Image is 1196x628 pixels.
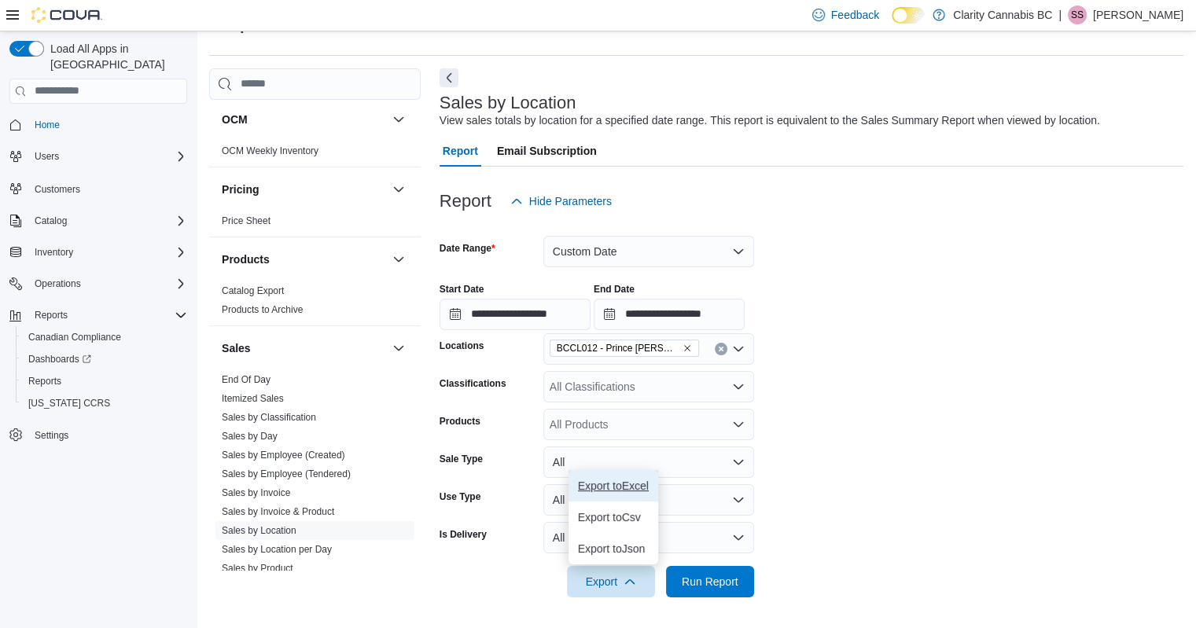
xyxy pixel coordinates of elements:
[28,274,187,293] span: Operations
[666,566,754,597] button: Run Report
[222,563,293,574] a: Sales by Product
[209,141,421,167] div: OCM
[35,277,81,290] span: Operations
[222,412,316,423] a: Sales by Classification
[892,7,925,24] input: Dark Mode
[3,113,193,136] button: Home
[715,343,727,355] button: Clear input
[682,574,738,589] span: Run Report
[35,246,73,259] span: Inventory
[594,283,635,296] label: End Date
[222,215,270,226] a: Price Sheet
[389,339,408,358] button: Sales
[222,524,296,537] span: Sales by Location
[440,415,480,428] label: Products
[683,343,692,353] button: Remove BCCL012 - Prince Rupert from selection in this group
[222,450,345,461] a: Sales by Employee (Created)
[543,236,754,267] button: Custom Date
[16,326,193,348] button: Canadian Compliance
[440,68,458,87] button: Next
[1058,6,1062,24] p: |
[569,470,658,501] button: Export toExcel
[222,393,284,404] a: Itemized Sales
[222,544,332,555] a: Sales by Location per Day
[222,430,278,443] span: Sales by Day
[222,449,345,461] span: Sales by Employee (Created)
[222,252,270,267] h3: Products
[28,243,187,262] span: Inventory
[16,392,193,414] button: [US_STATE] CCRS
[732,418,745,431] button: Open list of options
[28,211,73,230] button: Catalog
[35,429,68,442] span: Settings
[440,112,1100,129] div: View sales totals by location for a specified date range. This report is equivalent to the Sales ...
[576,566,646,597] span: Export
[1068,6,1087,24] div: Silena Sparrow
[222,431,278,442] a: Sales by Day
[222,182,259,197] h3: Pricing
[222,340,251,356] h3: Sales
[831,7,879,23] span: Feedback
[732,343,745,355] button: Open list of options
[209,211,421,237] div: Pricing
[1071,6,1084,24] span: SS
[44,41,187,72] span: Load All Apps in [GEOGRAPHIC_DATA]
[22,350,98,369] a: Dashboards
[9,107,187,487] nav: Complex example
[222,112,386,127] button: OCM
[222,411,316,424] span: Sales by Classification
[732,380,745,393] button: Open list of options
[3,241,193,263] button: Inventory
[28,331,121,343] span: Canadian Compliance
[222,505,334,518] span: Sales by Invoice & Product
[222,112,248,127] h3: OCM
[497,135,597,167] span: Email Subscription
[222,562,293,575] span: Sales by Product
[28,115,187,134] span: Home
[222,487,290,498] a: Sales by Invoice
[543,484,754,516] button: All
[28,375,61,387] span: Reports
[222,487,290,499] span: Sales by Invoice
[594,299,745,330] input: Press the down key to open a popover containing a calendar.
[578,542,649,555] span: Export to Json
[22,372,187,391] span: Reports
[209,281,421,325] div: Products
[222,525,296,536] a: Sales by Location
[28,178,187,198] span: Customers
[557,340,679,356] span: BCCL012 - Prince [PERSON_NAME]
[35,309,68,321] span: Reports
[222,373,270,386] span: End Of Day
[222,145,318,157] span: OCM Weekly Inventory
[28,116,66,134] a: Home
[28,306,187,325] span: Reports
[35,183,80,196] span: Customers
[22,394,116,413] a: [US_STATE] CCRS
[222,468,351,479] a: Sales by Employee (Tendered)
[28,274,87,293] button: Operations
[222,506,334,517] a: Sales by Invoice & Product
[35,119,60,131] span: Home
[1093,6,1183,24] p: [PERSON_NAME]
[22,328,127,347] a: Canadian Compliance
[22,394,187,413] span: Washington CCRS
[222,285,284,297] span: Catalog Export
[3,424,193,446] button: Settings
[16,370,193,392] button: Reports
[28,353,91,365] span: Dashboards
[504,185,618,217] button: Hide Parameters
[440,528,487,541] label: Is Delivery
[28,211,187,230] span: Catalog
[578,479,649,492] span: Export to Excel
[28,147,187,166] span: Users
[222,215,270,227] span: Price Sheet
[28,397,110,409] span: [US_STATE] CCRS
[389,110,408,129] button: OCM
[443,135,478,167] span: Report
[3,177,193,200] button: Customers
[222,182,386,197] button: Pricing
[222,285,284,296] a: Catalog Export
[222,543,332,556] span: Sales by Location per Day
[567,566,655,597] button: Export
